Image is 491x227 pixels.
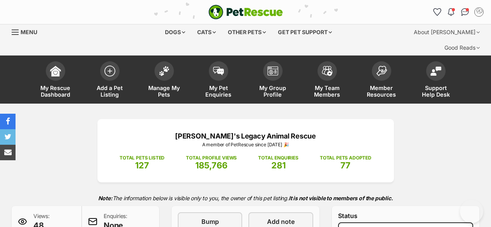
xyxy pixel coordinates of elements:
span: Bump [201,217,219,226]
img: group-profile-icon-3fa3cf56718a62981997c0bc7e787c4b2cf8bcc04b72c1350f741eb67cf2f40e.svg [267,66,278,76]
button: My account [473,6,485,18]
a: My Pet Enquiries [191,57,246,104]
a: Favourites [431,6,443,18]
div: Other pets [222,24,271,40]
a: Support Help Desk [409,57,463,104]
img: help-desk-icon-fdf02630f3aa405de69fd3d07c3f3aa587a6932b1a1747fa1d2bba05be0121f9.svg [430,66,441,76]
img: manage-my-pets-icon-02211641906a0b7f246fdf0571729dbe1e7629f14944591b6c1af311fb30b64b.svg [159,66,170,76]
p: TOTAL PETS ADOPTED [320,154,371,161]
p: TOTAL PETS LISTED [120,154,165,161]
div: Dogs [160,24,191,40]
span: My Rescue Dashboard [38,85,73,98]
span: Add note [267,217,295,226]
img: dashboard-icon-eb2f2d2d3e046f16d808141f083e7271f6b2e854fb5c12c21221c1fb7104beca.svg [50,66,61,76]
a: My Rescue Dashboard [28,57,83,104]
div: Good Reads [439,40,485,55]
div: Get pet support [272,24,337,40]
span: 185,766 [195,160,227,170]
strong: Note: [98,195,113,201]
p: [PERSON_NAME]'s Legacy Animal Rescue [109,131,382,141]
span: Member Resources [364,85,399,98]
div: Cats [192,24,221,40]
a: Member Resources [354,57,409,104]
img: Emma Perry profile pic [475,8,483,16]
a: PetRescue [208,5,283,19]
img: team-members-icon-5396bd8760b3fe7c0b43da4ab00e1e3bb1a5d9ba89233759b79545d2d3fc5d0d.svg [322,66,333,76]
span: My Team Members [310,85,345,98]
img: chat-41dd97257d64d25036548639549fe6c8038ab92f7586957e7f3b1b290dea8141.svg [461,8,469,16]
span: 281 [271,160,286,170]
span: 127 [135,160,149,170]
p: A member of PetRescue since [DATE] 🎉 [109,141,382,148]
a: Add a Pet Listing [83,57,137,104]
a: Menu [12,24,43,38]
button: Notifications [445,6,457,18]
p: TOTAL PROFILE VIEWS [186,154,237,161]
span: My Group Profile [255,85,290,98]
img: logo-e224e6f780fb5917bec1dbf3a21bbac754714ae5b6737aabdf751b685950b380.svg [208,5,283,19]
img: pet-enquiries-icon-7e3ad2cf08bfb03b45e93fb7055b45f3efa6380592205ae92323e6603595dc1f.svg [213,67,224,75]
span: My Pet Enquiries [201,85,236,98]
a: My Team Members [300,57,354,104]
span: Support Help Desk [418,85,453,98]
span: 77 [340,160,350,170]
span: Add a Pet Listing [92,85,127,98]
a: Conversations [459,6,471,18]
img: notifications-46538b983faf8c2785f20acdc204bb7945ddae34d4c08c2a6579f10ce5e182be.svg [448,8,454,16]
img: member-resources-icon-8e73f808a243e03378d46382f2149f9095a855e16c252ad45f914b54edf8863c.svg [376,66,387,76]
strong: It is not visible to members of the public. [289,195,393,201]
iframe: Help Scout Beacon - Open [460,200,483,223]
span: Manage My Pets [147,85,182,98]
a: Manage My Pets [137,57,191,104]
label: Status [338,212,473,219]
div: About [PERSON_NAME] [408,24,485,40]
p: The information below is visible only to you, the owner of this pet listing. [12,190,479,206]
img: add-pet-listing-icon-0afa8454b4691262ce3f59096e99ab1cd57d4a30225e0717b998d2c9b9846f56.svg [104,66,115,76]
span: Menu [21,29,37,35]
a: My Group Profile [246,57,300,104]
ul: Account quick links [431,6,485,18]
p: TOTAL ENQUIRIES [258,154,298,161]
